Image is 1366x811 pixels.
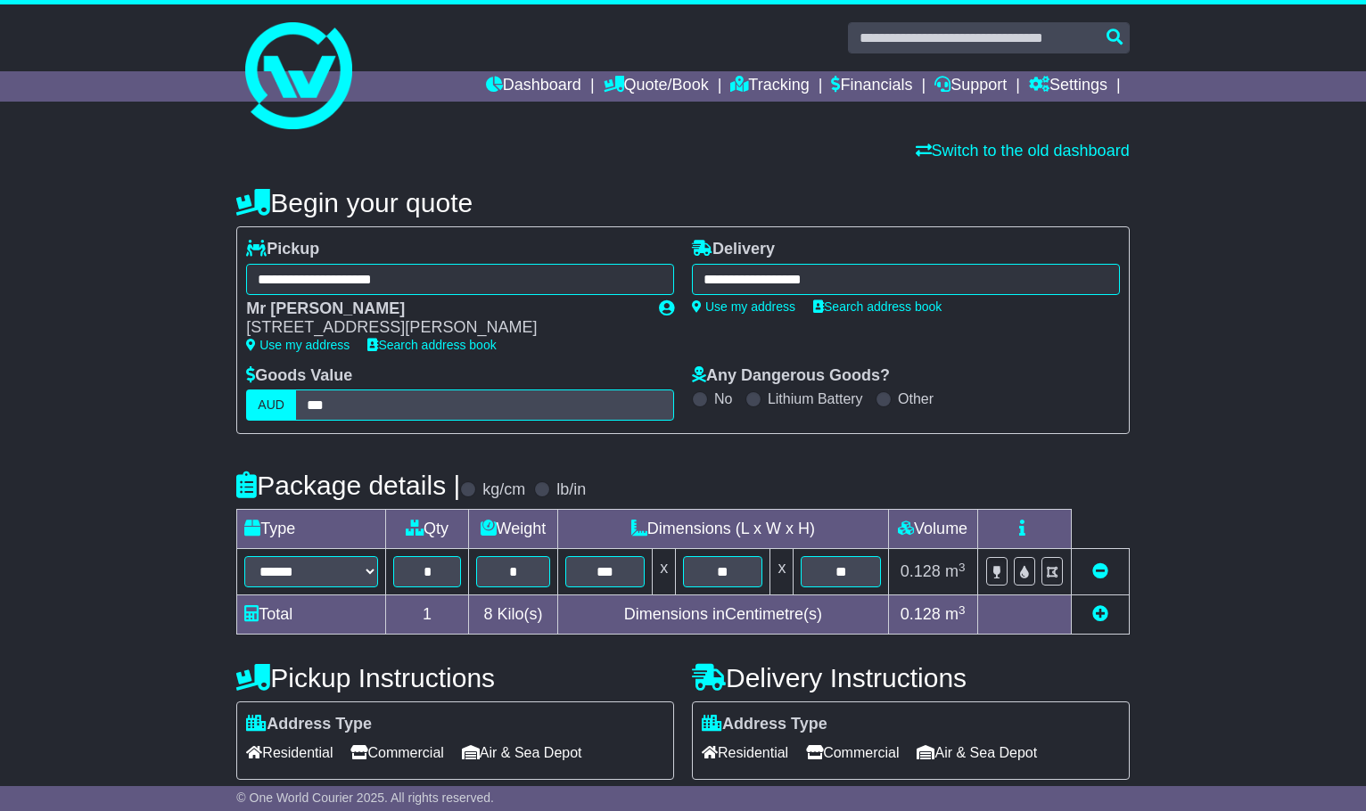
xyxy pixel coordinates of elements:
[916,142,1130,160] a: Switch to the old dashboard
[901,605,941,623] span: 0.128
[468,595,557,635] td: Kilo(s)
[692,299,795,314] a: Use my address
[486,71,581,102] a: Dashboard
[959,561,966,574] sup: 3
[898,390,934,407] label: Other
[959,603,966,617] sup: 3
[934,71,1007,102] a: Support
[246,240,319,259] label: Pickup
[604,71,709,102] a: Quote/Book
[1092,605,1108,623] a: Add new item
[714,390,732,407] label: No
[945,562,966,580] span: m
[813,299,942,314] a: Search address book
[237,510,386,549] td: Type
[1029,71,1107,102] a: Settings
[386,595,468,635] td: 1
[770,549,794,595] td: x
[236,188,1129,217] h4: Begin your quote
[367,338,496,352] a: Search address book
[386,510,468,549] td: Qty
[246,739,333,766] span: Residential
[901,562,941,580] span: 0.128
[692,366,890,386] label: Any Dangerous Goods?
[246,389,296,421] label: AUD
[702,739,788,766] span: Residential
[558,510,888,549] td: Dimensions (L x W x H)
[462,739,582,766] span: Air & Sea Depot
[483,605,492,623] span: 8
[730,71,809,102] a: Tracking
[468,510,557,549] td: Weight
[806,739,899,766] span: Commercial
[692,663,1130,692] h4: Delivery Instructions
[246,366,352,386] label: Goods Value
[888,510,977,549] td: Volume
[236,791,494,805] span: © One World Courier 2025. All rights reserved.
[831,71,912,102] a: Financials
[236,471,460,500] h4: Package details |
[558,595,888,635] td: Dimensions in Centimetre(s)
[246,299,641,319] div: Mr [PERSON_NAME]
[945,605,966,623] span: m
[350,739,443,766] span: Commercial
[246,715,372,734] label: Address Type
[768,390,863,407] label: Lithium Battery
[237,595,386,635] td: Total
[246,318,641,338] div: [STREET_ADDRESS][PERSON_NAME]
[653,549,676,595] td: x
[236,663,674,692] h4: Pickup Instructions
[482,480,525,500] label: kg/cm
[702,715,827,734] label: Address Type
[917,739,1037,766] span: Air & Sea Depot
[692,240,775,259] label: Delivery
[1092,562,1108,580] a: Remove this item
[556,480,586,500] label: lb/in
[246,338,350,352] a: Use my address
